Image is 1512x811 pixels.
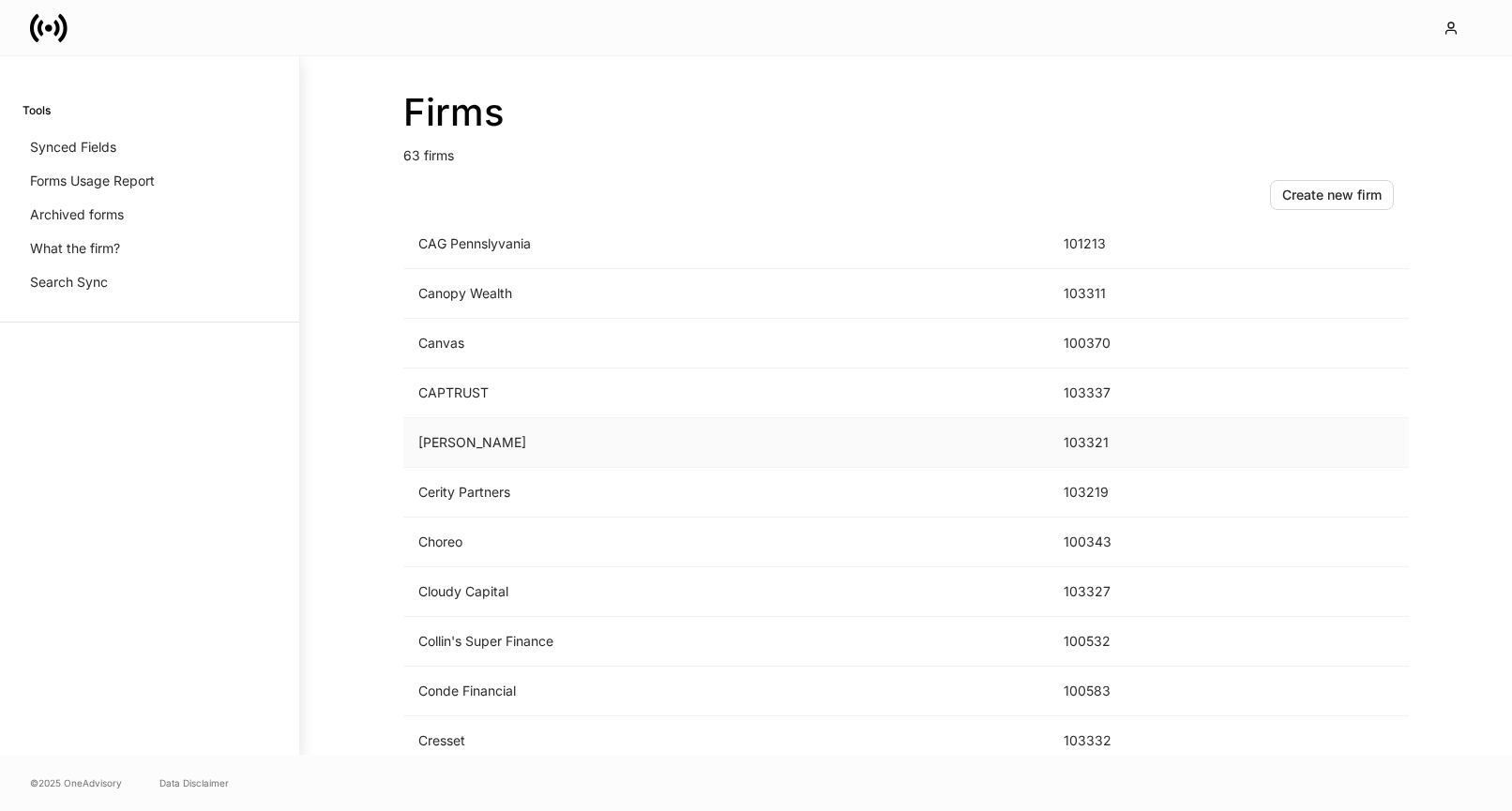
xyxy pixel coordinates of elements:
[23,101,51,119] h6: Tools
[1282,186,1382,204] div: Create new firm
[30,138,116,157] p: Synced Fields
[1049,468,1191,518] td: 103219
[403,567,1049,617] td: Cloudy Capital
[403,518,1049,567] td: Choreo
[30,775,122,790] span: © 2025 OneAdvisory
[1049,418,1191,468] td: 103321
[1049,319,1191,368] td: 100370
[403,90,1409,135] h2: Firms
[403,219,1049,269] td: CAG Pennslyvania
[1049,567,1191,617] td: 103327
[1049,667,1191,716] td: 100583
[23,164,277,198] a: Forms Usage Report
[1049,269,1191,319] td: 103311
[1049,219,1191,269] td: 101213
[1049,617,1191,667] td: 100532
[159,775,229,790] a: Data Disclaimer
[403,269,1049,319] td: Canopy Wealth
[403,716,1049,766] td: Cresset
[403,617,1049,667] td: Collin's Super Finance
[23,130,277,164] a: Synced Fields
[23,265,277,299] a: Search Sync
[403,418,1049,468] td: [PERSON_NAME]
[1049,368,1191,418] td: 103337
[403,468,1049,518] td: Cerity Partners
[403,319,1049,368] td: Canvas
[23,198,277,232] a: Archived forms
[403,368,1049,418] td: CAPTRUST
[30,239,120,258] p: What the firm?
[30,273,108,292] p: Search Sync
[403,667,1049,716] td: Conde Financial
[23,232,277,265] a: What the firm?
[403,135,1409,165] p: 63 firms
[1049,518,1191,567] td: 100343
[30,205,124,224] p: Archived forms
[1270,180,1394,210] button: Create new firm
[1049,716,1191,766] td: 103332
[30,172,155,190] p: Forms Usage Report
